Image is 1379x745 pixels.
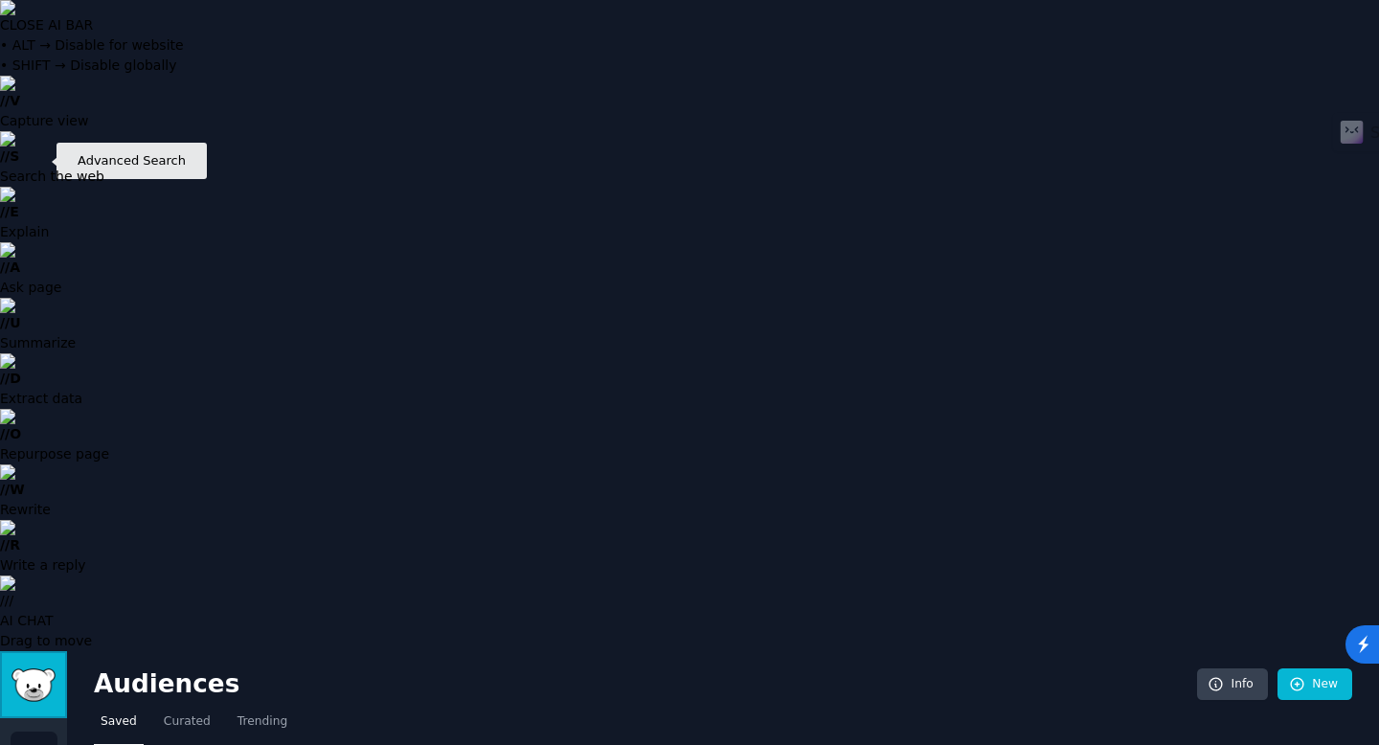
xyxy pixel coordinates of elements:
a: New [1277,668,1352,701]
span: Curated [164,713,211,731]
img: GummySearch logo [11,668,56,702]
a: Info [1197,668,1268,701]
span: Trending [237,713,287,731]
span: Saved [101,713,137,731]
h2: Audiences [94,669,1197,700]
